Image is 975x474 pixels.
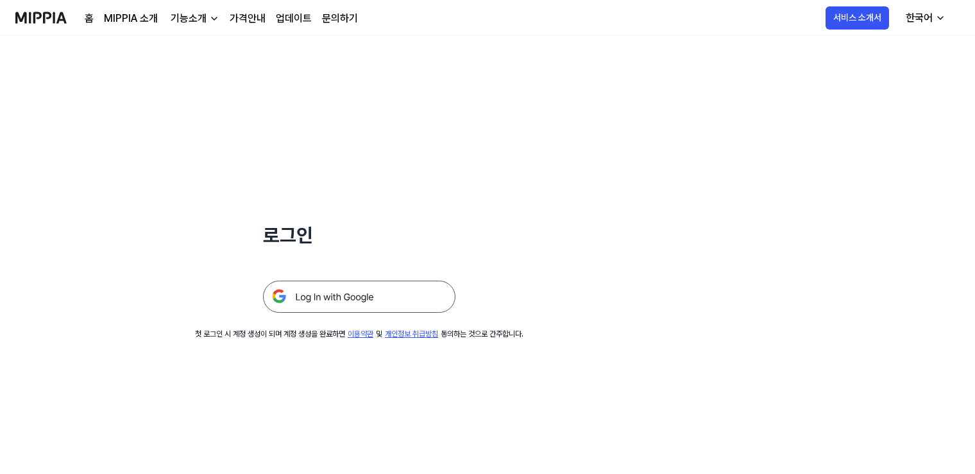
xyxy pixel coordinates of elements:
a: 가격안내 [230,11,266,26]
button: 기능소개 [168,11,219,26]
button: 한국어 [895,5,953,31]
a: 이용약관 [348,329,373,338]
h1: 로그인 [263,221,455,250]
button: 서비스 소개서 [826,6,889,30]
a: 문의하기 [322,11,358,26]
div: 기능소개 [168,11,209,26]
a: 개인정보 취급방침 [385,329,438,338]
a: 업데이트 [276,11,312,26]
img: 구글 로그인 버튼 [263,281,455,313]
div: 한국어 [903,10,935,26]
a: MIPPIA 소개 [104,11,158,26]
a: 홈 [85,11,94,26]
img: down [209,13,219,24]
div: 첫 로그인 시 계정 생성이 되며 계정 생성을 완료하면 및 동의하는 것으로 간주합니다. [195,328,523,340]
